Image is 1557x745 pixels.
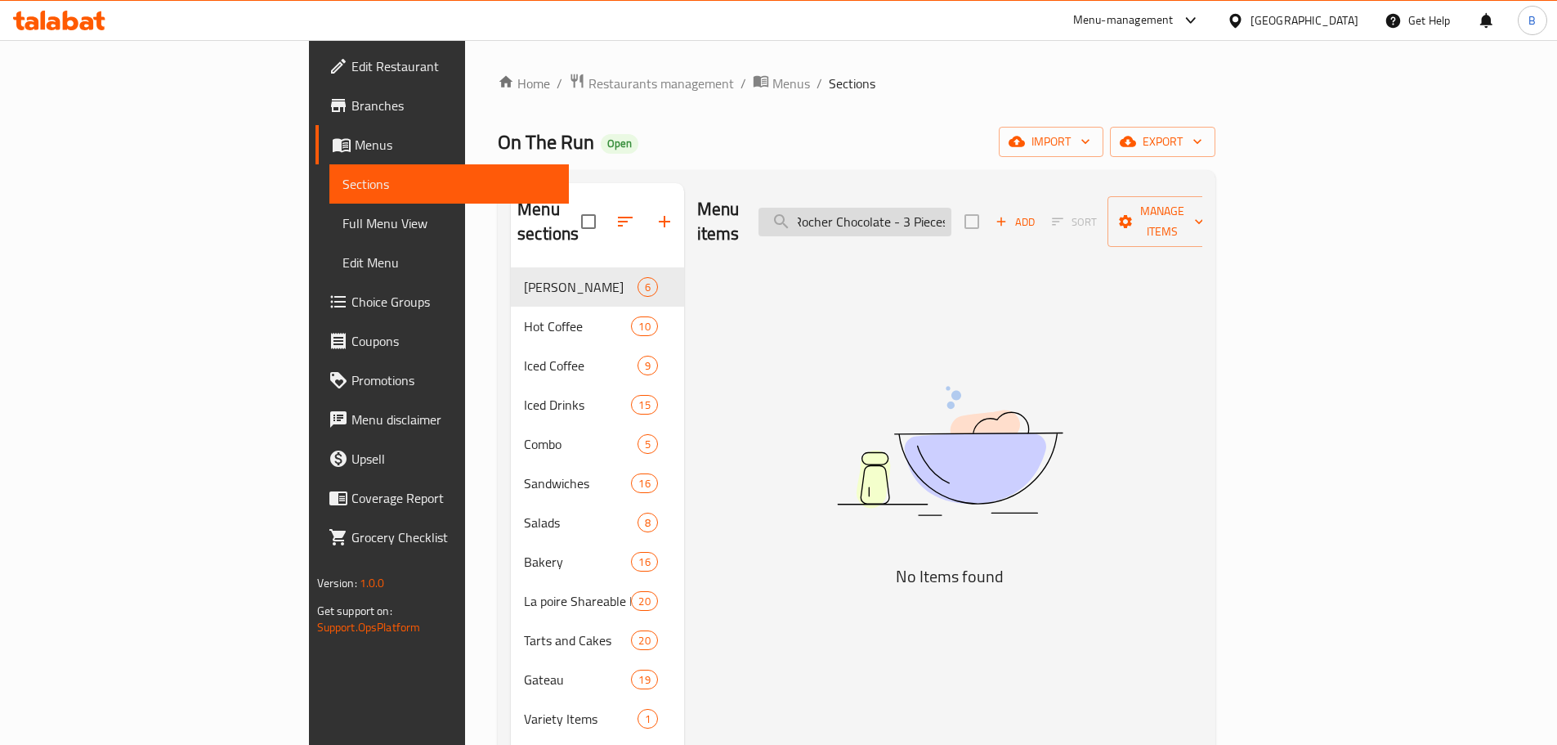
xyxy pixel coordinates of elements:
span: Combo [524,434,637,454]
span: Edit Menu [342,253,556,272]
span: Branches [351,96,556,115]
span: 15 [632,397,656,413]
div: items [631,591,657,611]
div: Variety Items1 [511,699,684,738]
button: Manage items [1107,196,1217,247]
a: Edit Restaurant [315,47,569,86]
div: items [631,395,657,415]
div: items [631,670,657,689]
span: Add [993,213,1037,231]
a: Menus [315,125,569,164]
h5: No Items found [745,563,1154,590]
a: Upsell [315,439,569,478]
div: items [631,473,657,493]
span: Full Menu View [342,213,556,233]
div: Salads8 [511,503,684,542]
span: Hot Coffee [524,316,631,336]
div: Iced Drinks15 [511,385,684,424]
span: Coupons [351,331,556,351]
div: Open [601,134,638,154]
span: Iced Coffee [524,356,637,375]
span: 16 [632,554,656,570]
span: Menus [772,74,810,93]
div: items [638,277,658,297]
div: Bakery16 [511,542,684,581]
span: 20 [632,594,656,609]
div: items [638,434,658,454]
span: Coverage Report [351,488,556,508]
span: 10 [632,319,656,334]
span: 5 [638,437,657,452]
div: La poire Shareable Boxes20 [511,581,684,621]
span: Open [601,137,638,150]
span: 8 [638,515,657,531]
li: / [817,74,822,93]
span: export [1123,132,1202,152]
a: Coverage Report [315,478,569,518]
div: [GEOGRAPHIC_DATA] [1251,11,1358,29]
div: items [631,316,657,336]
div: items [638,513,658,532]
span: Grocery Checklist [351,527,556,547]
a: Choice Groups [315,282,569,321]
span: 19 [632,672,656,688]
div: Combo5 [511,424,684,464]
img: dish.svg [745,343,1154,559]
button: Add [989,209,1041,235]
div: [PERSON_NAME]6 [511,267,684,307]
span: Sections [829,74,875,93]
span: Iced Drinks [524,395,631,415]
span: Sort sections [606,202,645,241]
a: Grocery Checklist [315,518,569,557]
div: Sandwiches16 [511,464,684,503]
span: La poire Shareable Boxes [524,591,631,611]
a: Sections [329,164,569,204]
span: Bakery [524,552,631,572]
span: Variety Items [524,709,637,729]
a: Edit Menu [329,243,569,282]
span: Tarts and Cakes [524,631,631,650]
span: Gateau [524,670,631,689]
span: Menu disclaimer [351,410,556,429]
div: MOULD ELNABY [524,277,637,297]
span: 9 [638,358,657,374]
span: 1.0.0 [360,572,385,594]
input: search [758,208,951,236]
span: Salads [524,513,637,532]
button: export [1110,127,1215,157]
div: Iced Coffee9 [511,346,684,385]
div: Menu-management [1073,11,1174,30]
a: Support.OpsPlatform [317,617,421,638]
a: Menus [753,73,810,94]
span: Restaurants management [588,74,734,93]
span: 6 [638,280,657,295]
div: items [638,709,658,729]
div: items [638,356,658,375]
span: Select all sections [571,204,606,239]
span: import [1012,132,1090,152]
span: Select section first [1041,209,1107,235]
span: [PERSON_NAME] [524,277,637,297]
li: / [740,74,746,93]
a: Coupons [315,321,569,361]
div: Gateau19 [511,660,684,699]
span: 1 [638,711,657,727]
span: Sandwiches [524,473,631,493]
h2: Menu items [697,197,740,246]
span: Edit Restaurant [351,56,556,76]
a: Menu disclaimer [315,400,569,439]
span: Menus [355,135,556,155]
a: Promotions [315,361,569,400]
nav: breadcrumb [498,73,1215,94]
span: Choice Groups [351,292,556,312]
div: items [631,552,657,572]
span: Sections [342,174,556,194]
